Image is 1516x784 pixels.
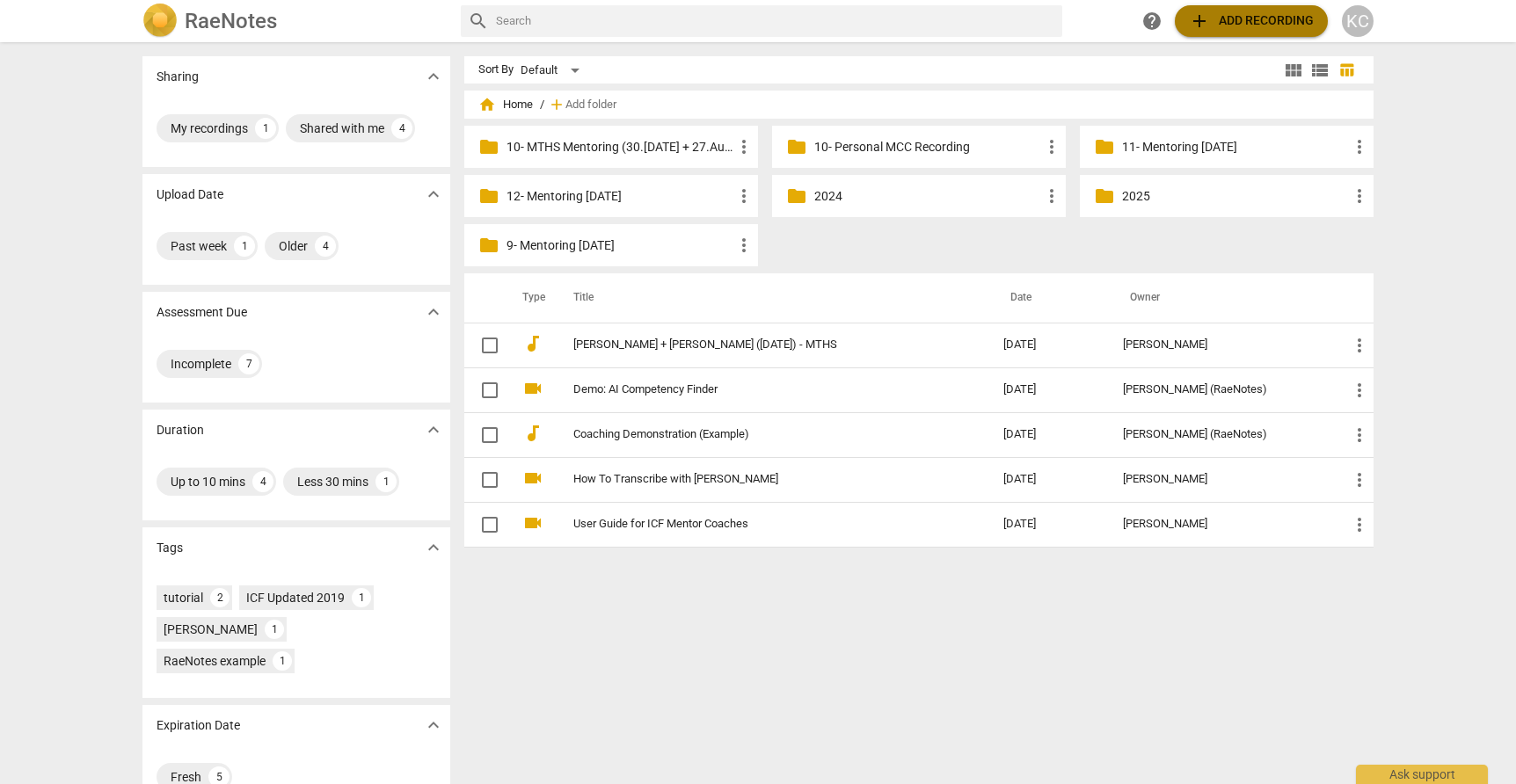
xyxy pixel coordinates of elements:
[1189,11,1314,32] span: Add recording
[1283,60,1304,81] span: view_module
[1349,425,1370,446] span: more_vert
[1141,11,1163,32] span: help
[1349,335,1370,356] span: more_vert
[478,63,514,76] div: Sort By
[540,98,544,112] span: /
[234,236,255,257] div: 1
[164,652,266,670] div: RaeNotes example
[423,66,444,87] span: expand_more
[522,468,543,489] span: videocam
[420,63,447,90] button: Show more
[786,185,807,207] span: folder
[507,236,733,255] p: 9- Mentoring Jul.2025
[423,419,444,440] span: expand_more
[423,715,444,736] span: expand_more
[142,4,447,39] a: LogoRaeNotes
[252,471,273,492] div: 4
[1122,187,1349,206] p: 2025
[423,184,444,205] span: expand_more
[1349,469,1370,490] span: more_vert
[1123,473,1321,486] div: [PERSON_NAME]
[573,473,940,486] a: How To Transcribe with [PERSON_NAME]
[420,299,447,325] button: Show more
[989,457,1109,502] td: [DATE]
[468,11,489,32] span: search
[157,421,204,439] p: Duration
[255,118,276,139] div: 1
[478,96,533,113] span: Home
[1123,338,1321,352] div: [PERSON_NAME]
[265,620,284,639] div: 1
[1280,57,1307,83] button: Tile view
[273,651,292,671] div: 1
[814,138,1041,156] p: 10- Personal MCC Recording
[814,187,1041,206] p: 2024
[1123,383,1321,396] div: [PERSON_NAME] (RaeNotes)
[478,235,499,256] span: folder
[1041,185,1062,207] span: more_vert
[300,120,384,137] div: Shared with me
[989,412,1109,457] td: [DATE]
[1349,185,1370,207] span: more_vert
[548,96,565,113] span: add
[573,383,940,396] a: Demo: AI Competency Finder
[1122,138,1349,156] p: 11- Mentoring Aug.2025
[391,118,412,139] div: 4
[1333,57,1359,83] button: Table view
[733,235,754,256] span: more_vert
[297,473,368,490] div: Less 30 mins
[1349,514,1370,535] span: more_vert
[1342,5,1374,37] button: KC
[1123,428,1321,441] div: [PERSON_NAME] (RaeNotes)
[420,712,447,738] button: Show more
[157,68,199,86] p: Sharing
[171,473,245,490] div: Up to 10 mins
[420,534,447,561] button: Show more
[1094,185,1115,207] span: folder
[1123,518,1321,531] div: [PERSON_NAME]
[423,301,444,323] span: expand_more
[573,428,940,441] a: Coaching Demonstration (Example)
[733,185,754,207] span: more_vert
[171,120,248,137] div: My recordings
[157,539,183,557] p: Tags
[786,136,807,157] span: folder
[420,417,447,443] button: Show more
[164,589,203,606] div: tutorial
[522,423,543,444] span: audiotrack
[1109,273,1335,323] th: Owner
[522,378,543,399] span: videocam
[238,353,259,374] div: 7
[573,518,940,531] a: User Guide for ICF Mentor Coaches
[1189,11,1210,32] span: add
[164,621,258,638] div: [PERSON_NAME]
[420,181,447,207] button: Show more
[1338,62,1355,78] span: table_chart
[1307,57,1333,83] button: List view
[989,502,1109,547] td: [DATE]
[142,4,178,39] img: Logo
[157,716,240,735] p: Expiration Date
[210,588,230,607] div: 2
[375,471,397,492] div: 1
[496,7,1055,35] input: Search
[522,333,543,354] span: audiotrack
[508,273,552,323] th: Type
[1349,136,1370,157] span: more_vert
[423,537,444,558] span: expand_more
[478,96,496,113] span: home
[1136,5,1168,37] a: Help
[157,303,247,322] p: Assessment Due
[315,236,336,257] div: 4
[507,138,733,156] p: 10- MTHS Mentoring (30.Jul + 27.Aug + 24.Sep.2025)
[171,237,227,255] div: Past week
[989,367,1109,412] td: [DATE]
[279,237,308,255] div: Older
[246,589,345,606] div: ICF Updated 2019
[478,185,499,207] span: folder
[507,187,733,206] p: 12- Mentoring Sep.2025
[1309,60,1330,81] span: view_list
[171,355,231,373] div: Incomplete
[1356,765,1488,784] div: Ask support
